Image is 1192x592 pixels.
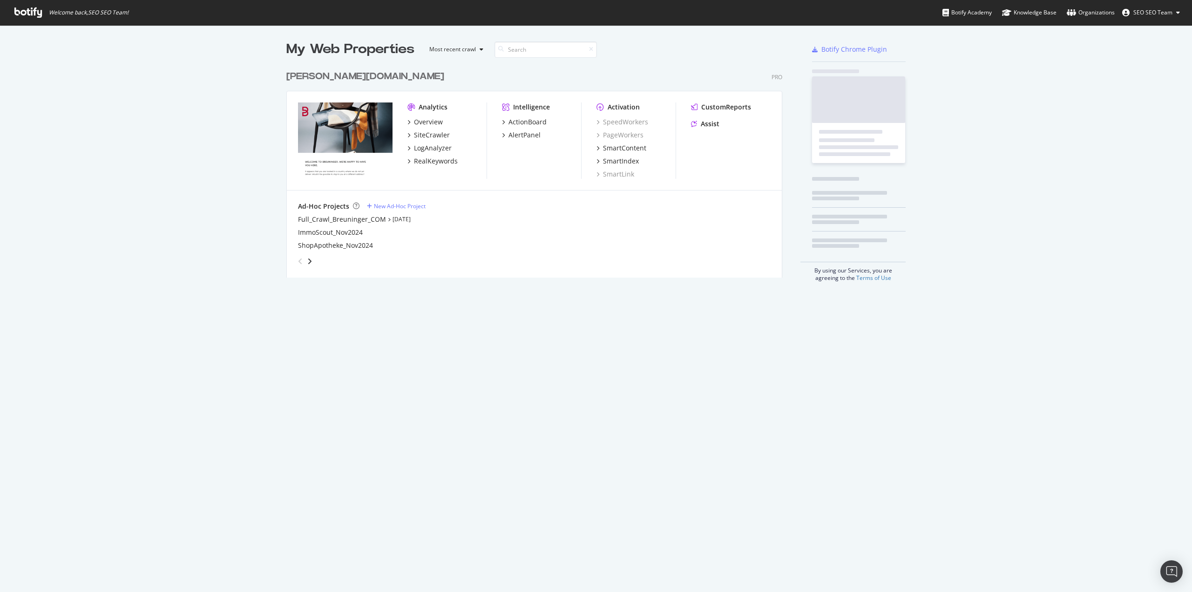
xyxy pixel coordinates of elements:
div: SiteCrawler [414,130,450,140]
div: angle-right [306,257,313,266]
a: [DATE] [393,215,411,223]
div: Pro [772,73,782,81]
div: RealKeywords [414,157,458,166]
button: Most recent crawl [422,42,487,57]
div: Open Intercom Messenger [1160,560,1183,583]
div: New Ad-Hoc Project [374,202,426,210]
div: By using our Services, you are agreeing to the [800,262,906,282]
div: ActionBoard [508,117,547,127]
a: ShopApotheke_Nov2024 [298,241,373,250]
div: Overview [414,117,443,127]
a: ImmoScout_Nov2024 [298,228,363,237]
a: ActionBoard [502,117,547,127]
div: Most recent crawl [429,47,476,52]
div: Assist [701,119,719,129]
div: [PERSON_NAME][DOMAIN_NAME] [286,70,444,83]
a: PageWorkers [596,130,643,140]
a: [PERSON_NAME][DOMAIN_NAME] [286,70,448,83]
div: LogAnalyzer [414,143,452,153]
div: Ad-Hoc Projects [298,202,349,211]
div: Organizations [1067,8,1115,17]
a: AlertPanel [502,130,541,140]
div: AlertPanel [508,130,541,140]
a: Assist [691,119,719,129]
a: SpeedWorkers [596,117,648,127]
a: Full_Crawl_Breuninger_COM [298,215,386,224]
div: CustomReports [701,102,751,112]
a: SmartIndex [596,157,639,166]
a: Overview [407,117,443,127]
a: Terms of Use [856,274,891,282]
div: Analytics [419,102,447,112]
span: Welcome back, SEO SEO Team ! [49,9,129,16]
a: Botify Chrome Plugin [812,45,887,54]
div: Botify Academy [942,8,992,17]
a: New Ad-Hoc Project [367,202,426,210]
span: SEO SEO Team [1133,8,1172,16]
a: SmartContent [596,143,646,153]
div: Knowledge Base [1002,8,1057,17]
div: Intelligence [513,102,550,112]
a: RealKeywords [407,157,458,166]
div: SmartContent [603,143,646,153]
div: grid [286,59,790,278]
a: CustomReports [691,102,751,112]
div: My Web Properties [286,40,414,59]
button: SEO SEO Team [1115,5,1187,20]
div: Activation [608,102,640,112]
img: breuninger.com [298,102,393,178]
div: angle-left [294,254,306,269]
a: SmartLink [596,170,634,179]
a: LogAnalyzer [407,143,452,153]
div: SmartIndex [603,157,639,166]
input: Search [494,41,597,58]
a: SiteCrawler [407,130,450,140]
div: Botify Chrome Plugin [821,45,887,54]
